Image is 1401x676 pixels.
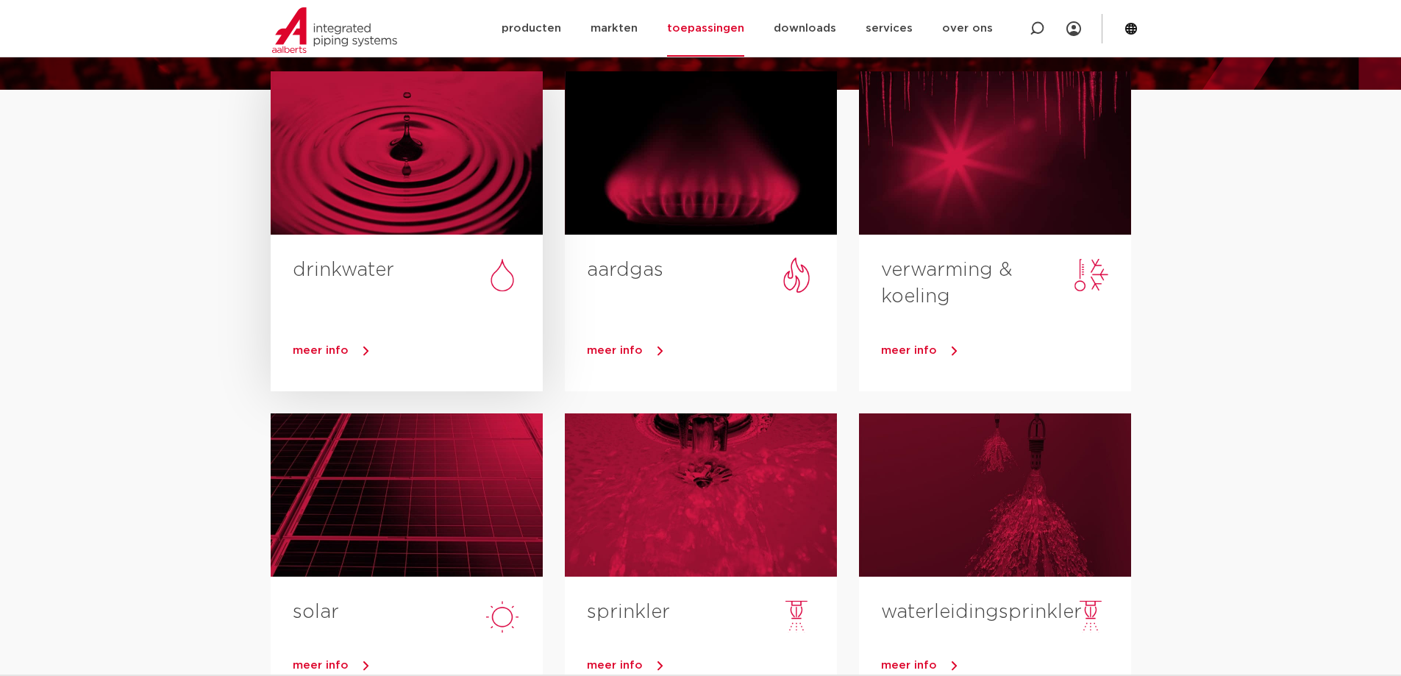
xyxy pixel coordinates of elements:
a: verwarming & koeling [881,260,1013,306]
span: meer info [587,660,643,671]
a: aardgas [587,260,663,280]
a: meer info [587,340,837,362]
a: meer info [881,340,1131,362]
span: meer info [293,660,349,671]
span: meer info [293,345,349,356]
a: drinkwater [293,260,394,280]
span: meer info [881,345,937,356]
span: meer info [587,345,643,356]
span: meer info [881,660,937,671]
a: meer info [293,340,543,362]
a: waterleidingsprinkler [881,602,1082,622]
a: sprinkler [587,602,670,622]
a: solar [293,602,339,622]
